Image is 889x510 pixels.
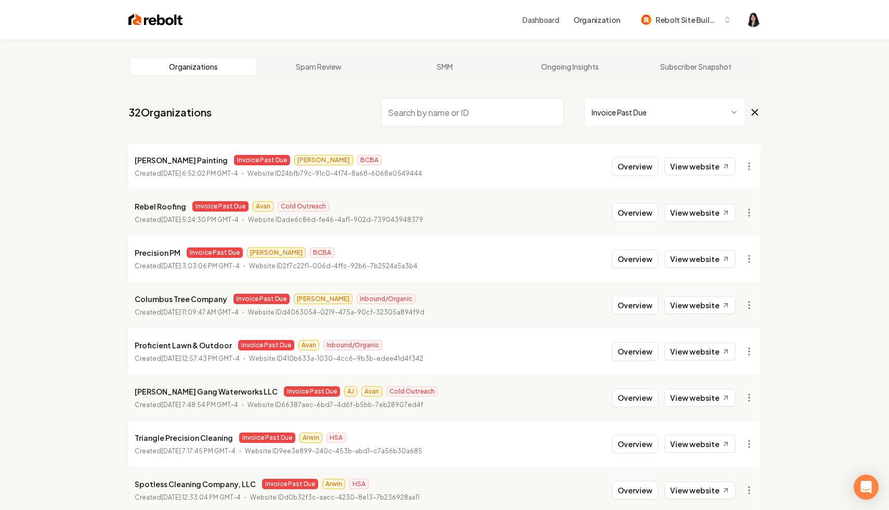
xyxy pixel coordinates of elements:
[664,481,736,499] a: View website
[349,479,369,489] span: HSA
[161,169,238,177] time: [DATE] 6:52:02 PM GMT-4
[135,354,240,364] p: Created
[135,261,240,271] p: Created
[294,294,352,304] span: [PERSON_NAME]
[284,386,340,397] span: Invoice Past Due
[278,201,329,212] span: Cold Outreach
[130,58,256,75] a: Organizations
[135,385,278,398] p: [PERSON_NAME] Gang Waterworks LLC
[664,389,736,407] a: View website
[664,343,736,360] a: View website
[135,478,256,490] p: Spotless Cleaning Company, LLC
[746,12,761,27] button: Open user button
[322,479,345,489] span: Arwin
[664,296,736,314] a: View website
[135,339,232,351] p: Proficient Lawn & Outdoor
[249,354,423,364] p: Website ID 410b633a-1030-4cc6-9b3b-edee41d4f342
[641,15,651,25] img: Rebolt Site Builder
[298,340,319,350] span: Avan
[664,204,736,221] a: View website
[854,475,879,500] div: Open Intercom Messenger
[135,200,186,213] p: Rebel Roofing
[161,262,240,270] time: [DATE] 3:03:06 PM GMT-4
[253,201,273,212] span: Avan
[361,386,382,397] span: Avan
[135,168,238,179] p: Created
[128,12,183,27] img: Rebolt Logo
[323,340,382,350] span: Inbound/Organic
[161,447,236,455] time: [DATE] 7:17:45 PM GMT-4
[135,492,241,503] p: Created
[612,203,658,222] button: Overview
[161,355,240,362] time: [DATE] 12:57:43 PM GMT-4
[633,58,759,75] a: Subscriber Snapshot
[612,296,658,315] button: Overview
[746,12,761,27] img: Haley Paramoure
[357,294,415,304] span: Inbound/Organic
[187,247,243,258] span: Invoice Past Due
[507,58,633,75] a: Ongoing Insights
[382,58,507,75] a: SMM
[299,433,322,443] span: Arwin
[357,155,382,165] span: BCBA
[612,250,658,268] button: Overview
[386,386,438,397] span: Cold Outreach
[381,98,564,127] input: Search by name or ID
[612,435,658,453] button: Overview
[135,293,227,305] p: Columbus Tree Company
[612,388,658,407] button: Overview
[248,307,424,318] p: Website ID d4063054-0219-475a-90cf-32305a894f9d
[256,58,382,75] a: Spam Review
[249,261,417,271] p: Website ID 2f7c22f1-006d-4ffc-92b6-7b2524a5a3b4
[239,433,295,443] span: Invoice Past Due
[135,446,236,456] p: Created
[238,340,294,350] span: Invoice Past Due
[161,216,239,224] time: [DATE] 5:24:30 PM GMT-4
[248,215,423,225] p: Website ID ade6c86d-fe46-4af1-902d-739043948379
[294,155,353,165] span: [PERSON_NAME]
[326,433,346,443] span: HSA
[656,15,719,25] span: Rebolt Site Builder
[344,386,357,397] span: AJ
[247,400,423,410] p: Website ID 66387aec-6bd7-4d6f-b5bb-7eb28907ed4f
[612,157,658,176] button: Overview
[135,400,238,410] p: Created
[522,15,559,25] a: Dashboard
[135,246,180,259] p: Precision PM
[234,155,290,165] span: Invoice Past Due
[135,154,228,166] p: [PERSON_NAME] Painting
[245,446,422,456] p: Website ID 9ee3e899-240c-453b-abd1-c7a56b30a685
[612,342,658,361] button: Overview
[247,247,306,258] span: [PERSON_NAME]
[233,294,290,304] span: Invoice Past Due
[664,158,736,175] a: View website
[310,247,334,258] span: BCBA
[567,10,626,29] button: Organization
[135,431,233,444] p: Triangle Precision Cleaning
[128,105,212,120] a: 32Organizations
[247,168,422,179] p: Website ID 24bfb79c-91c0-4f74-8a68-6068e0549444
[135,307,239,318] p: Created
[161,493,241,501] time: [DATE] 12:33:04 PM GMT-4
[612,481,658,500] button: Overview
[161,308,239,316] time: [DATE] 11:09:47 AM GMT-4
[664,250,736,268] a: View website
[250,492,420,503] p: Website ID d0b32f3c-aacc-4230-8e13-7b236928aa11
[135,215,239,225] p: Created
[192,201,249,212] span: Invoice Past Due
[262,479,318,489] span: Invoice Past Due
[664,435,736,453] a: View website
[161,401,238,409] time: [DATE] 7:48:54 PM GMT-4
